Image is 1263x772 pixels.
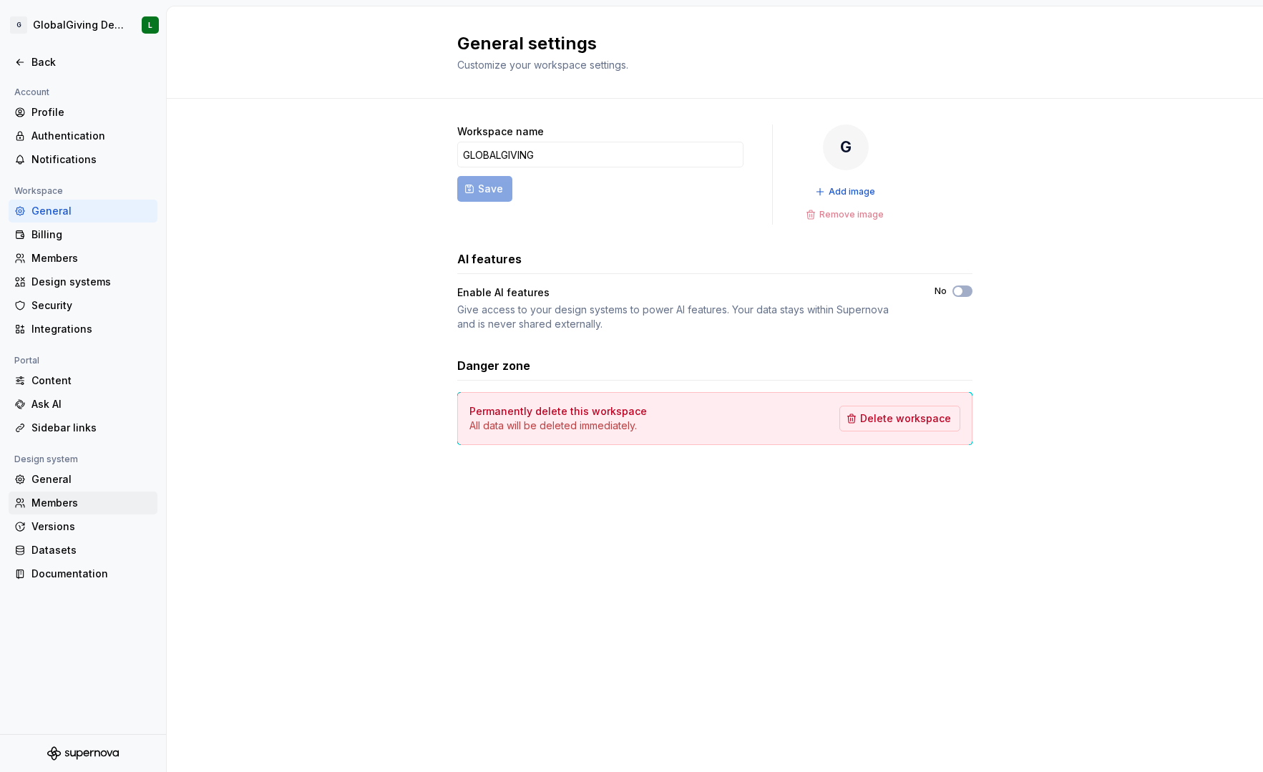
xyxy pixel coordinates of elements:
h2: General settings [457,32,955,55]
div: Content [31,373,152,388]
a: Design systems [9,270,157,293]
div: Account [9,84,55,101]
div: Datasets [31,543,152,557]
a: General [9,200,157,223]
div: G [10,16,27,34]
div: Billing [31,228,152,242]
div: Members [31,251,152,265]
div: Documentation [31,567,152,581]
div: Integrations [31,322,152,336]
div: G [823,124,869,170]
p: All data will be deleted immediately. [469,419,647,433]
h4: Permanently delete this workspace [469,404,647,419]
div: Sidebar links [31,421,152,435]
span: Customize your workspace settings. [457,59,628,71]
a: Security [9,294,157,317]
span: Delete workspace [860,411,951,426]
a: Notifications [9,148,157,171]
a: General [9,468,157,491]
button: GGlobalGiving Design SystemL [3,9,163,41]
div: Authentication [31,129,152,143]
a: Authentication [9,124,157,147]
a: Versions [9,515,157,538]
div: Design system [9,451,84,468]
a: Integrations [9,318,157,341]
h3: AI features [457,250,522,268]
div: L [148,19,152,31]
a: Sidebar links [9,416,157,439]
div: Notifications [31,152,152,167]
label: No [935,285,947,297]
svg: Supernova Logo [47,746,119,761]
div: Security [31,298,152,313]
div: General [31,204,152,218]
a: Profile [9,101,157,124]
a: Members [9,247,157,270]
div: Portal [9,352,45,369]
div: Members [31,496,152,510]
div: Design systems [31,275,152,289]
a: Documentation [9,562,157,585]
a: Members [9,492,157,514]
div: Ask AI [31,397,152,411]
div: Back [31,55,152,69]
div: Give access to your design systems to power AI features. Your data stays within Supernova and is ... [457,303,909,331]
a: Billing [9,223,157,246]
a: Datasets [9,539,157,562]
span: Add image [829,186,875,197]
div: Profile [31,105,152,119]
div: Enable AI features [457,285,550,300]
div: Versions [31,519,152,534]
button: Delete workspace [839,406,960,431]
a: Back [9,51,157,74]
label: Workspace name [457,124,544,139]
button: Add image [811,182,882,202]
a: Content [9,369,157,392]
div: GlobalGiving Design System [33,18,125,32]
a: Ask AI [9,393,157,416]
div: General [31,472,152,487]
h3: Danger zone [457,357,530,374]
div: Workspace [9,182,69,200]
